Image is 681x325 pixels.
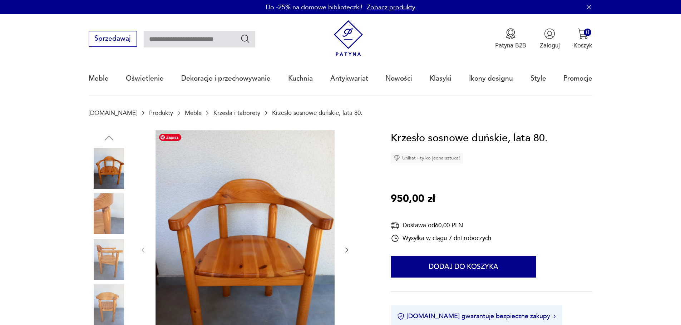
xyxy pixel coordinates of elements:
img: Patyna - sklep z meblami i dekoracjami vintage [330,20,366,56]
img: Zdjęcie produktu Krzesło sosnowe duńskie, lata 80. [89,239,129,280]
a: Kuchnia [288,62,313,95]
a: Zobacz produkty [367,3,415,12]
img: Ikona medalu [505,28,516,39]
button: Patyna B2B [495,28,526,50]
p: Koszyk [573,41,592,50]
img: Ikona certyfikatu [397,313,404,320]
a: Style [531,62,546,95]
h1: Krzesło sosnowe duńskie, lata 80. [391,130,548,147]
a: Antykwariat [330,62,368,95]
p: Krzesło sosnowe duńskie, lata 80. [272,110,362,116]
button: Sprzedawaj [89,31,137,47]
p: 950,00 zł [391,191,435,207]
button: Zaloguj [540,28,560,50]
img: Zdjęcie produktu Krzesło sosnowe duńskie, lata 80. [89,193,129,234]
p: Patyna B2B [495,41,526,50]
a: Oświetlenie [126,62,164,95]
a: Nowości [385,62,412,95]
a: Sprzedawaj [89,36,137,42]
a: Ikona medaluPatyna B2B [495,28,526,50]
img: Ikona strzałki w prawo [553,315,556,318]
a: Ikony designu [469,62,513,95]
a: Meble [89,62,109,95]
span: Zapisz [159,134,181,141]
img: Ikona diamentu [394,155,400,161]
button: Szukaj [240,34,251,44]
a: Klasyki [430,62,451,95]
a: Promocje [563,62,592,95]
div: Dostawa od 60,00 PLN [391,221,491,230]
img: Ikona koszyka [577,28,588,39]
button: [DOMAIN_NAME] gwarantuje bezpieczne zakupy [397,312,556,321]
a: Meble [185,110,202,116]
p: Zaloguj [540,41,560,50]
img: Ikonka użytkownika [544,28,555,39]
img: Ikona dostawy [391,221,399,230]
p: Do -25% na domowe biblioteczki! [266,3,362,12]
div: 0 [584,29,591,36]
div: Unikat - tylko jedna sztuka! [391,153,463,163]
a: Krzesła i taborety [213,110,260,116]
img: Zdjęcie produktu Krzesło sosnowe duńskie, lata 80. [89,284,129,325]
img: Zdjęcie produktu Krzesło sosnowe duńskie, lata 80. [89,148,129,189]
a: Dekoracje i przechowywanie [181,62,271,95]
button: Dodaj do koszyka [391,256,536,278]
div: Wysyłka w ciągu 7 dni roboczych [391,234,491,243]
a: [DOMAIN_NAME] [89,110,137,116]
a: Produkty [149,110,173,116]
button: 0Koszyk [573,28,592,50]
